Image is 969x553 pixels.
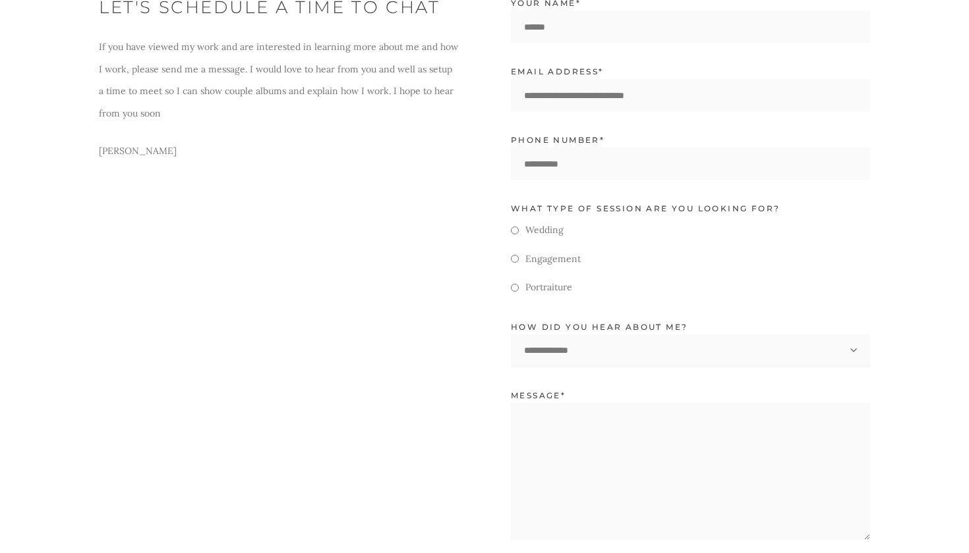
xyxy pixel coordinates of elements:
[525,219,564,242] label: Wedding
[511,390,566,402] label: Message
[99,36,458,124] p: If you have viewed my work and are interested in learning more about me and how I work, please se...
[525,248,581,271] label: Engagement
[99,140,458,163] p: [PERSON_NAME]
[511,66,604,78] label: Email address
[511,134,604,146] label: phone number
[525,276,572,299] label: Portraiture
[511,203,780,215] label: What type of session are you looking for?
[511,321,688,333] label: How did you hear about me?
